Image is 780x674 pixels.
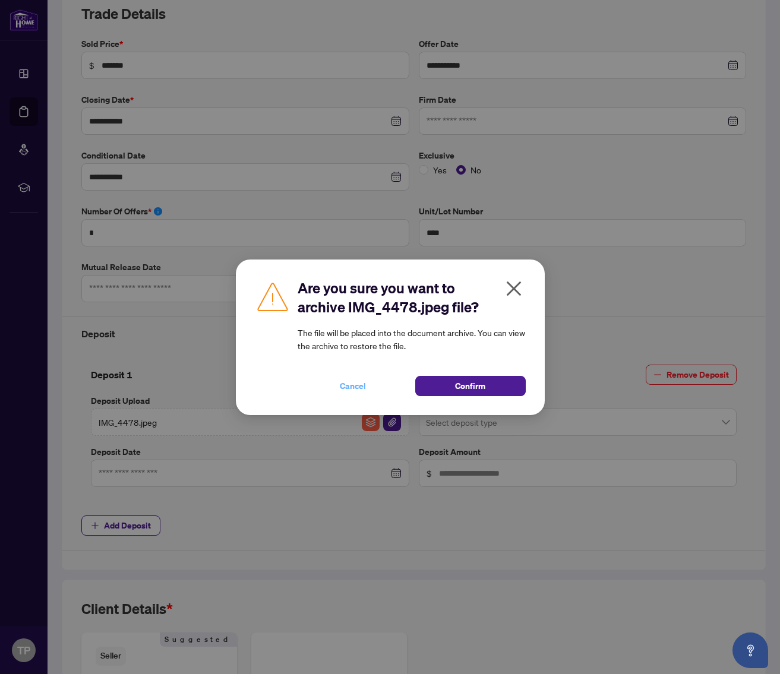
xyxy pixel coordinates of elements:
span: Cancel [340,376,366,395]
div: The file will be placed into the document archive. You can view the archive to restore the file. [298,279,526,396]
img: Caution Icon [255,279,290,314]
h2: Are you sure you want to archive IMG_4478.jpeg file? [298,279,526,317]
button: Open asap [732,632,768,668]
span: close [504,279,523,298]
span: Confirm [455,376,485,395]
button: Cancel [298,376,408,396]
button: Confirm [415,376,526,396]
